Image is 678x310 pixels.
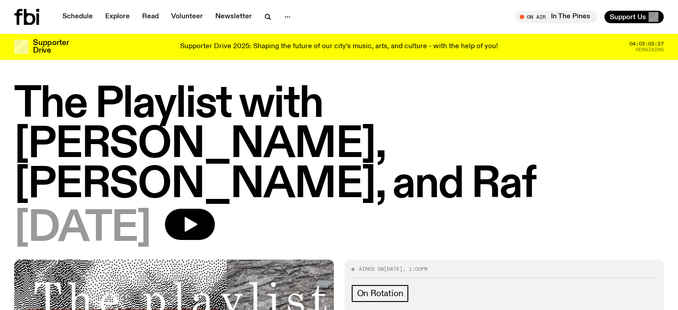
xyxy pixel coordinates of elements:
span: Support Us [610,13,646,21]
span: [DATE] [384,265,403,273]
span: Aired on [359,265,384,273]
a: On Rotation [352,285,409,302]
a: Schedule [57,11,98,23]
a: Newsletter [210,11,257,23]
span: On Rotation [357,289,403,298]
button: Support Us [604,11,664,23]
a: Read [137,11,164,23]
span: Remaining [636,47,664,52]
a: Volunteer [166,11,208,23]
span: [DATE] [14,209,151,249]
h3: Supporter Drive [33,39,69,54]
button: On AirIn The Pines [515,11,597,23]
p: Supporter Drive 2025: Shaping the future of our city’s music, arts, and culture - with the help o... [180,43,498,51]
span: 04:02:02:27 [629,41,664,46]
span: , 1:00pm [403,265,427,273]
a: Explore [100,11,135,23]
h1: The Playlist with [PERSON_NAME], [PERSON_NAME], and Raf [14,85,664,205]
